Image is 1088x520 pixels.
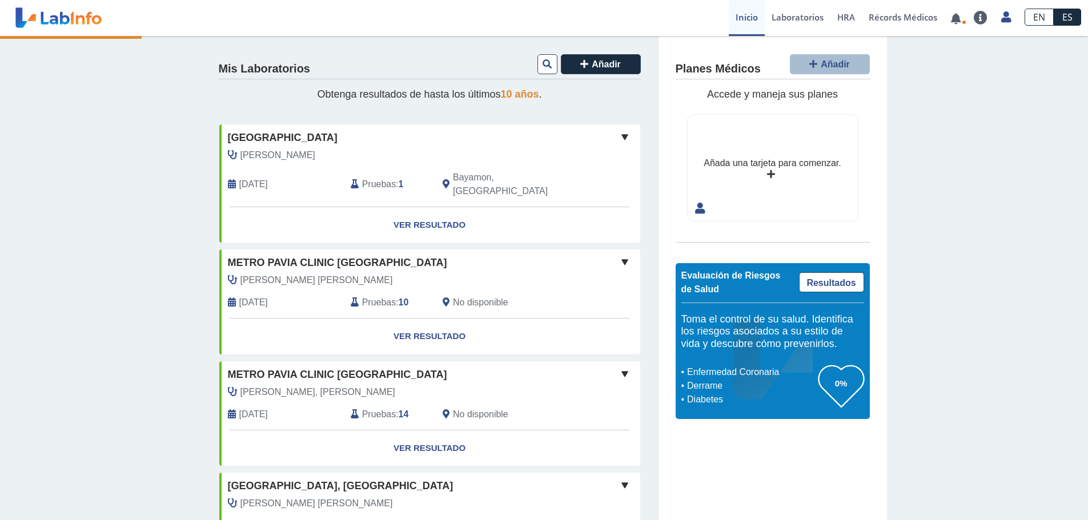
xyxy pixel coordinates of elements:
[681,313,864,350] h5: Toma el control de su salud. Identifica los riesgos asociados a su estilo de vida y descubre cómo...
[342,171,434,198] div: :
[219,430,640,466] a: Ver Resultado
[818,376,864,390] h3: 0%
[317,88,541,100] span: Obtenga resultados de hasta los últimos .
[684,393,818,406] li: Diabetes
[342,296,434,309] div: :
[239,296,268,309] span: 2024-10-09
[799,272,864,292] a: Resultados
[399,179,404,189] b: 1
[228,478,453,494] span: [GEOGRAPHIC_DATA], [GEOGRAPHIC_DATA]
[228,130,338,146] span: [GEOGRAPHIC_DATA]
[362,178,396,191] span: Pruebas
[684,379,818,393] li: Derrame
[219,62,310,76] h4: Mis Laboratorios
[228,367,447,382] span: Metro Pavia Clinic [GEOGRAPHIC_DATA]
[399,297,409,307] b: 10
[1054,9,1081,26] a: ES
[592,59,621,69] span: Añadir
[240,385,395,399] span: Rosado Rosa, Ariel
[342,408,434,421] div: :
[837,11,855,23] span: HRA
[399,409,409,419] b: 14
[239,178,268,191] span: 2024-10-11
[240,148,315,162] span: Paris Rivera, Luis
[239,408,268,421] span: 2024-08-06
[453,296,508,309] span: No disponible
[1025,9,1054,26] a: EN
[681,271,781,294] span: Evaluación de Riesgos de Salud
[453,171,579,198] span: Bayamon, PR
[684,365,818,379] li: Enfermedad Coronaria
[704,156,841,170] div: Añada una tarjeta para comenzar.
[821,59,850,69] span: Añadir
[501,88,539,100] span: 10 años
[561,54,641,74] button: Añadir
[362,408,396,421] span: Pruebas
[453,408,508,421] span: No disponible
[240,273,393,287] span: Alcantara Gonzalez, Altagracia
[219,207,640,243] a: Ver Resultado
[228,255,447,271] span: Metro Pavia Clinic [GEOGRAPHIC_DATA]
[362,296,396,309] span: Pruebas
[240,497,393,510] span: Aponte Hernandez, Alejandra
[219,319,640,354] a: Ver Resultado
[707,88,838,100] span: Accede y maneja sus planes
[676,62,761,76] h4: Planes Médicos
[790,54,870,74] button: Añadir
